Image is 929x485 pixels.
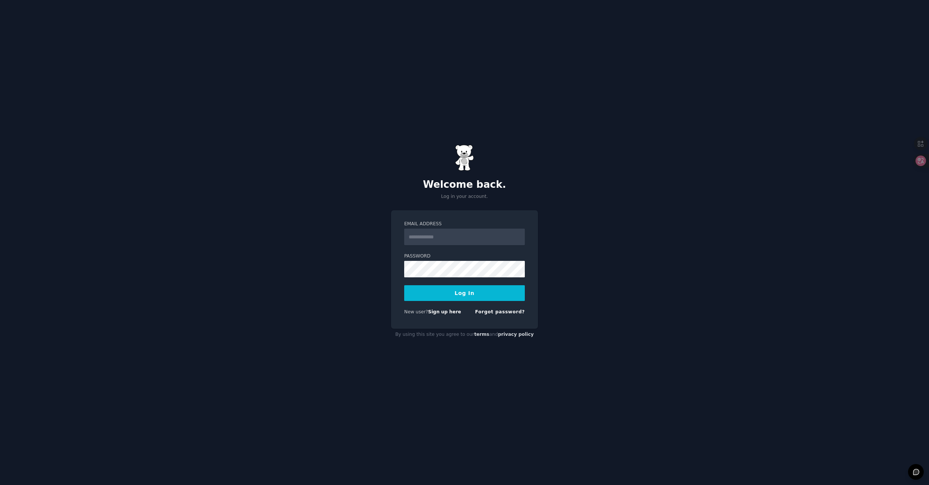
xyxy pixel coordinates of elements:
p: Log in your account. [391,193,538,200]
h2: Welcome back. [391,179,538,191]
label: Email Address [404,221,525,228]
a: Forgot password? [475,309,525,314]
label: Password [404,253,525,260]
button: Log In [404,285,525,301]
img: Gummy Bear [455,145,474,171]
a: privacy policy [498,332,534,337]
span: New user? [404,309,428,314]
div: By using this site you agree to our and [391,329,538,341]
a: Sign up here [428,309,461,314]
a: terms [474,332,489,337]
